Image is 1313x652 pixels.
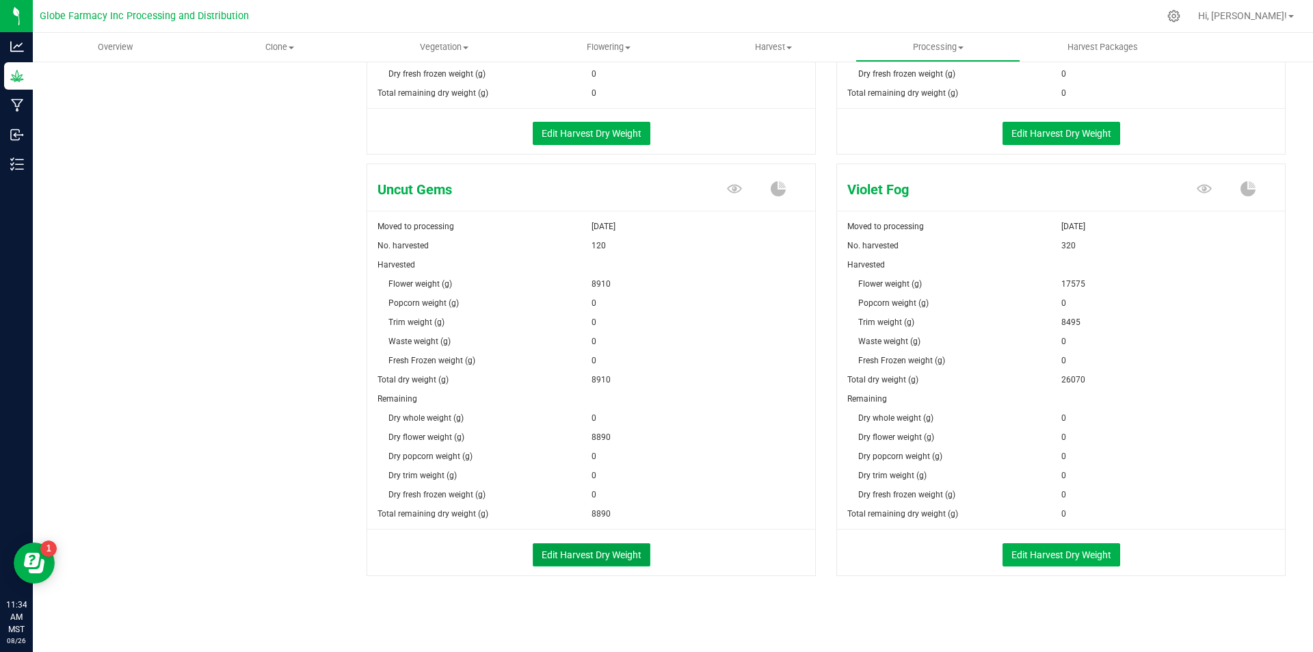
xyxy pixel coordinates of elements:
[592,64,596,83] span: 0
[40,10,249,22] span: Globe Farmacy Inc Processing and Distribution
[847,88,958,98] span: Total remaining dry weight (g)
[388,413,464,423] span: Dry whole weight (g)
[1061,370,1085,389] span: 26070
[592,313,596,332] span: 0
[592,351,596,370] span: 0
[10,128,24,142] inline-svg: Inbound
[388,471,457,480] span: Dry trim weight (g)
[592,294,596,313] span: 0
[592,447,596,466] span: 0
[1061,466,1066,485] span: 0
[858,490,955,499] span: Dry fresh frozen weight (g)
[377,241,429,250] span: No. harvested
[388,298,459,308] span: Popcorn weight (g)
[856,33,1020,62] a: Processing
[1003,543,1120,566] button: Edit Harvest Dry Weight
[388,356,475,365] span: Fresh Frozen weight (g)
[847,375,918,384] span: Total dry weight (g)
[6,636,27,646] p: 08/26
[362,33,527,62] a: Vegetation
[388,69,486,79] span: Dry fresh frozen weight (g)
[1061,332,1066,351] span: 0
[592,217,615,236] span: [DATE]
[388,279,452,289] span: Flower weight (g)
[10,99,24,112] inline-svg: Manufacturing
[10,157,24,171] inline-svg: Inventory
[592,485,596,504] span: 0
[858,471,927,480] span: Dry trim weight (g)
[367,179,665,200] span: Uncut Gems
[592,428,611,447] span: 8890
[1061,447,1066,466] span: 0
[1061,485,1066,504] span: 0
[40,540,57,557] iframe: Resource center unread badge
[1049,41,1156,53] span: Harvest Packages
[1061,294,1066,313] span: 0
[858,413,933,423] span: Dry whole weight (g)
[592,466,596,485] span: 0
[1061,236,1076,255] span: 320
[1061,313,1080,332] span: 8495
[362,41,526,53] span: Vegetation
[388,337,451,346] span: Waste weight (g)
[33,33,198,62] a: Overview
[6,599,27,636] p: 11:34 AM MST
[856,41,1020,53] span: Processing
[847,509,958,519] span: Total remaining dry weight (g)
[377,222,454,231] span: Moved to processing
[388,432,464,442] span: Dry flower weight (g)
[1061,64,1066,83] span: 0
[388,452,473,461] span: Dry popcorn weight (g)
[592,504,611,523] span: 8890
[527,41,691,53] span: Flowering
[533,122,650,145] button: Edit Harvest Dry Weight
[858,356,945,365] span: Fresh Frozen weight (g)
[1003,122,1120,145] button: Edit Harvest Dry Weight
[1061,83,1066,103] span: 0
[858,317,914,327] span: Trim weight (g)
[1061,274,1085,294] span: 17575
[533,543,650,566] button: Edit Harvest Dry Weight
[1061,351,1066,370] span: 0
[858,298,929,308] span: Popcorn weight (g)
[592,83,596,103] span: 0
[592,370,611,389] span: 8910
[198,33,362,62] a: Clone
[858,279,922,289] span: Flower weight (g)
[377,509,488,519] span: Total remaining dry weight (g)
[592,332,596,351] span: 0
[858,337,920,346] span: Waste weight (g)
[388,490,486,499] span: Dry fresh frozen weight (g)
[527,33,691,62] a: Flowering
[1061,428,1066,447] span: 0
[198,41,362,53] span: Clone
[691,33,856,62] a: Harvest
[377,88,488,98] span: Total remaining dry weight (g)
[10,69,24,83] inline-svg: Grow
[377,375,449,384] span: Total dry weight (g)
[1061,217,1085,236] span: [DATE]
[847,394,887,404] span: Remaining
[847,222,924,231] span: Moved to processing
[1198,10,1287,21] span: Hi, [PERSON_NAME]!
[79,41,151,53] span: Overview
[377,260,415,270] span: Harvested
[847,241,899,250] span: No. harvested
[692,41,856,53] span: Harvest
[388,317,445,327] span: Trim weight (g)
[377,394,417,404] span: Remaining
[14,543,55,584] iframe: Resource center
[1020,33,1185,62] a: Harvest Packages
[1061,408,1066,428] span: 0
[1061,504,1066,523] span: 0
[592,236,606,255] span: 120
[847,260,885,270] span: Harvested
[592,274,611,294] span: 8910
[858,432,934,442] span: Dry flower weight (g)
[1165,10,1182,23] div: Manage settings
[10,40,24,53] inline-svg: Analytics
[858,69,955,79] span: Dry fresh frozen weight (g)
[837,179,1135,200] span: Violet Fog
[592,408,596,428] span: 0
